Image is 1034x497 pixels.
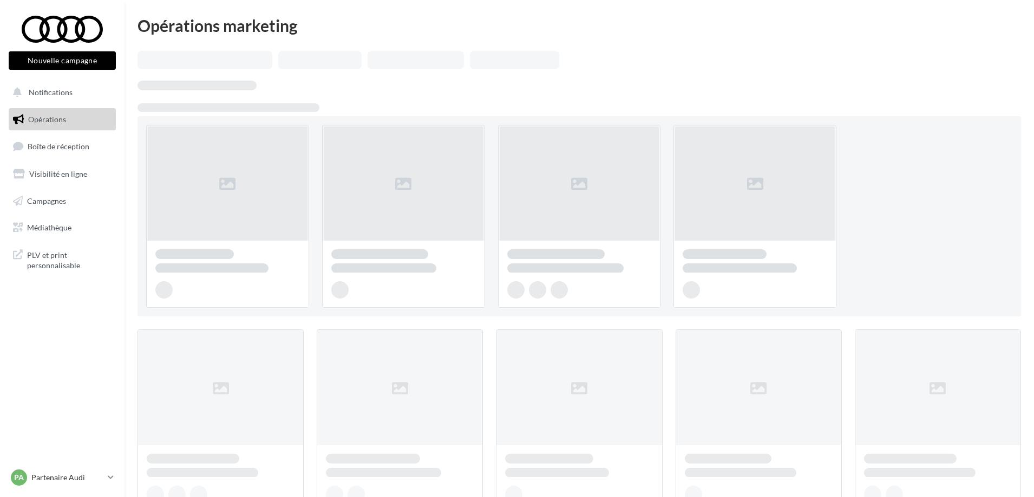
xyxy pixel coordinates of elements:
[6,81,114,104] button: Notifications
[6,190,118,213] a: Campagnes
[31,472,103,483] p: Partenaire Audi
[28,115,66,124] span: Opérations
[29,169,87,178] span: Visibilité en ligne
[29,88,73,97] span: Notifications
[27,248,112,271] span: PLV et print personnalisable
[27,223,71,232] span: Médiathèque
[9,51,116,70] button: Nouvelle campagne
[138,17,1021,34] div: Opérations marketing
[27,196,66,205] span: Campagnes
[6,216,118,239] a: Médiathèque
[6,108,118,131] a: Opérations
[9,467,116,488] a: PA Partenaire Audi
[6,163,118,185] a: Visibilité en ligne
[6,243,118,275] a: PLV et print personnalisable
[14,472,24,483] span: PA
[28,142,89,151] span: Boîte de réception
[6,135,118,158] a: Boîte de réception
